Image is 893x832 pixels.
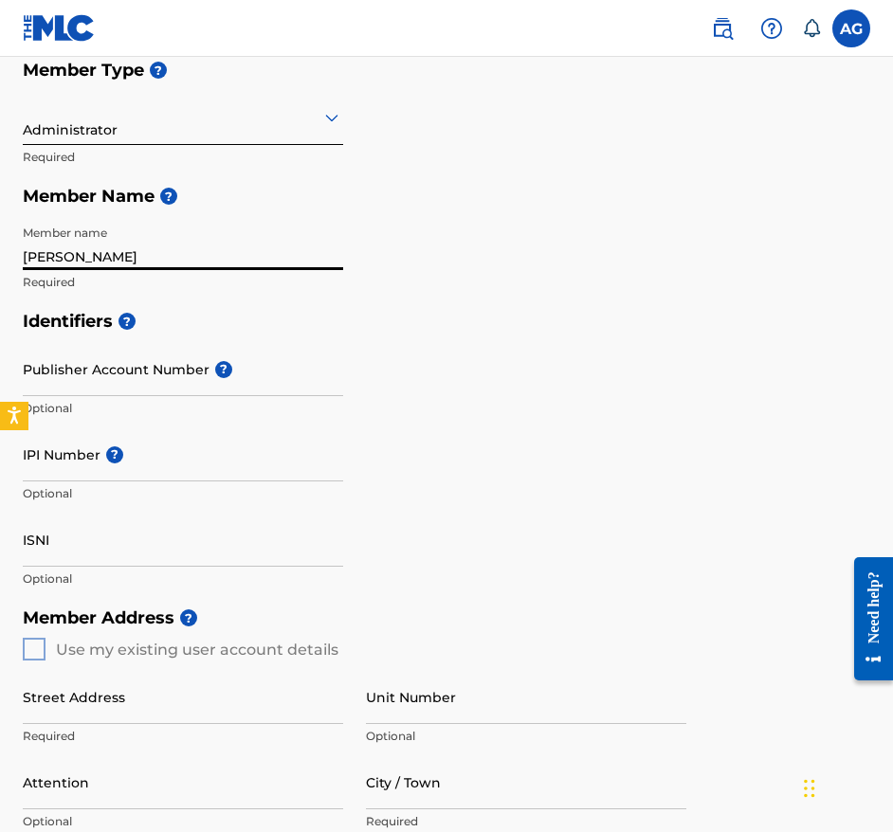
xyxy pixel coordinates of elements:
p: Required [23,149,343,166]
img: MLC Logo [23,14,96,42]
span: ? [180,609,197,626]
h5: Member Address [23,598,870,639]
span: ? [118,313,136,330]
p: Optional [23,570,343,588]
a: Public Search [703,9,741,47]
p: Required [366,813,686,830]
h5: Member Name [23,176,870,217]
iframe: Chat Widget [798,741,893,832]
div: User Menu [832,9,870,47]
div: Notifications [802,19,821,38]
span: ? [215,361,232,378]
img: help [760,17,783,40]
div: Drag [804,760,815,817]
p: Optional [23,400,343,417]
p: Optional [23,813,343,830]
h5: Identifiers [23,301,870,342]
p: Required [23,728,343,745]
span: ? [160,188,177,205]
p: Required [23,274,343,291]
p: Optional [366,728,686,745]
h5: Member Type [23,50,870,91]
div: Administrator [23,94,343,140]
span: ? [106,446,123,463]
div: Help [753,9,791,47]
span: ? [150,62,167,79]
p: Optional [23,485,343,502]
iframe: Resource Center [840,543,893,696]
img: search [711,17,734,40]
